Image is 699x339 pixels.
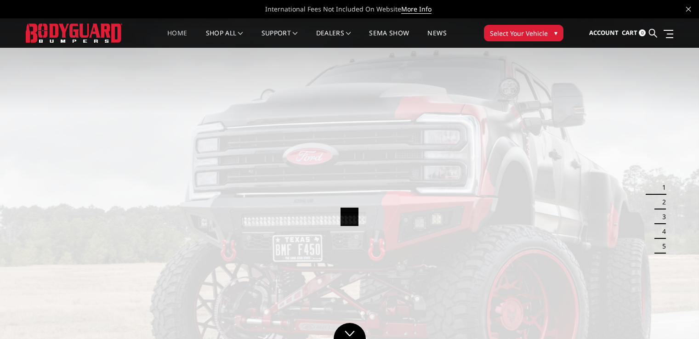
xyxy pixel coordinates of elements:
a: Home [167,30,187,48]
a: Click to Down [334,323,366,339]
button: 3 of 5 [657,209,666,224]
a: Account [589,21,619,45]
a: Cart 0 [622,21,646,45]
button: 5 of 5 [657,239,666,254]
a: Support [261,30,298,48]
a: SEMA Show [369,30,409,48]
button: Select Your Vehicle [484,25,563,41]
button: 2 of 5 [657,195,666,209]
a: More Info [401,5,432,14]
button: 1 of 5 [657,180,666,195]
a: shop all [206,30,243,48]
span: Cart [622,28,637,37]
span: 0 [639,29,646,36]
a: News [427,30,446,48]
span: Account [589,28,619,37]
img: BODYGUARD BUMPERS [26,23,122,42]
span: ▾ [554,28,557,38]
button: 4 of 5 [657,224,666,239]
a: Dealers [316,30,351,48]
span: Select Your Vehicle [490,28,548,38]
